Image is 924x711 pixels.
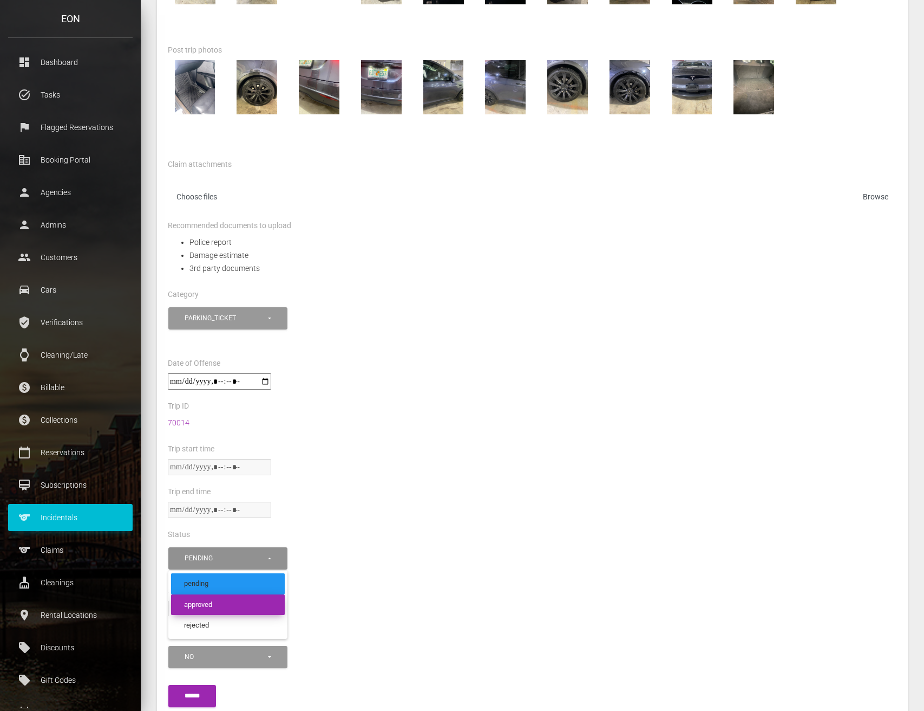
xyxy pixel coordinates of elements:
label: Trip ID [168,401,189,412]
img: IMG_1413.jpg [541,60,595,114]
span: pending [184,579,208,589]
li: 3rd party documents [189,262,897,275]
button: No [168,646,287,668]
label: Is Paid? [168,628,194,639]
p: Customers [16,249,124,266]
p: Cleanings [16,574,124,591]
label: Status [168,529,190,540]
a: cleaning_services Cleanings [8,569,133,596]
a: sports Claims [8,537,133,564]
a: corporate_fare Booking Portal [8,146,133,173]
p: Agencies [16,184,124,201]
p: Booking Portal [16,152,124,168]
button: pending [168,547,287,570]
label: Category [168,289,199,300]
p: Subscriptions [16,477,124,493]
a: 70014 [168,418,189,427]
a: paid Collections [8,406,133,434]
label: Recommended documents to upload [168,221,291,231]
a: card_membership Subscriptions [8,471,133,499]
p: Discounts [16,639,124,656]
p: Rental Locations [16,607,124,623]
img: IMG_1417.jpg [665,60,719,114]
p: Tasks [16,87,124,103]
a: verified_user Verifications [8,309,133,336]
a: place Rental Locations [8,602,133,629]
a: person Admins [8,211,133,238]
a: local_offer Gift Codes [8,667,133,694]
label: Trip end time [168,487,211,497]
p: Incidentals [16,509,124,526]
img: IMG_1409.jpg [168,60,222,114]
div: No [185,652,266,662]
img: IMG_1418.jpg [727,60,781,114]
a: local_offer Discounts [8,634,133,661]
a: task_alt Tasks [8,81,133,108]
p: Cars [16,282,124,298]
img: IMG_1415.jpg [416,60,470,114]
label: Trip start time [168,444,214,455]
li: Police report [189,236,897,249]
p: Dashboard [16,54,124,70]
a: dashboard Dashboard [8,49,133,76]
label: Date of Offense [168,358,220,369]
div: pending [185,554,266,563]
a: watch Cleaning/Late [8,341,133,369]
label: Post trip photos [168,45,222,56]
button: parking_ticket [168,307,287,329]
a: drive_eta Cars [8,276,133,303]
img: IMG_1411.jpg [292,60,346,114]
a: sports Incidentals [8,504,133,531]
label: Amount (USD) [168,585,216,596]
span: rejected [184,620,209,631]
p: Verifications [16,314,124,331]
a: paid Billable [8,374,133,401]
a: calendar_today Reservations [8,439,133,466]
img: IMG_1412.jpg [354,60,408,114]
img: IMG_1410.jpg [230,60,284,114]
label: Claim attachments [168,159,232,170]
img: IMG_1414.jpg [479,60,533,114]
img: IMG_1416.jpg [602,60,657,114]
p: Reservations [16,444,124,461]
a: person Agencies [8,179,133,206]
p: Flagged Reservations [16,119,124,135]
p: Billable [16,379,124,396]
a: people Customers [8,244,133,271]
span: approved [184,600,212,610]
label: Choose files [168,188,897,210]
li: Damage estimate [189,249,897,262]
a: flag Flagged Reservations [8,114,133,141]
p: Cleaning/Late [16,347,124,363]
p: Admins [16,217,124,233]
p: Gift Codes [16,672,124,688]
p: Collections [16,412,124,428]
p: Claims [16,542,124,558]
div: parking_ticket [185,314,266,323]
